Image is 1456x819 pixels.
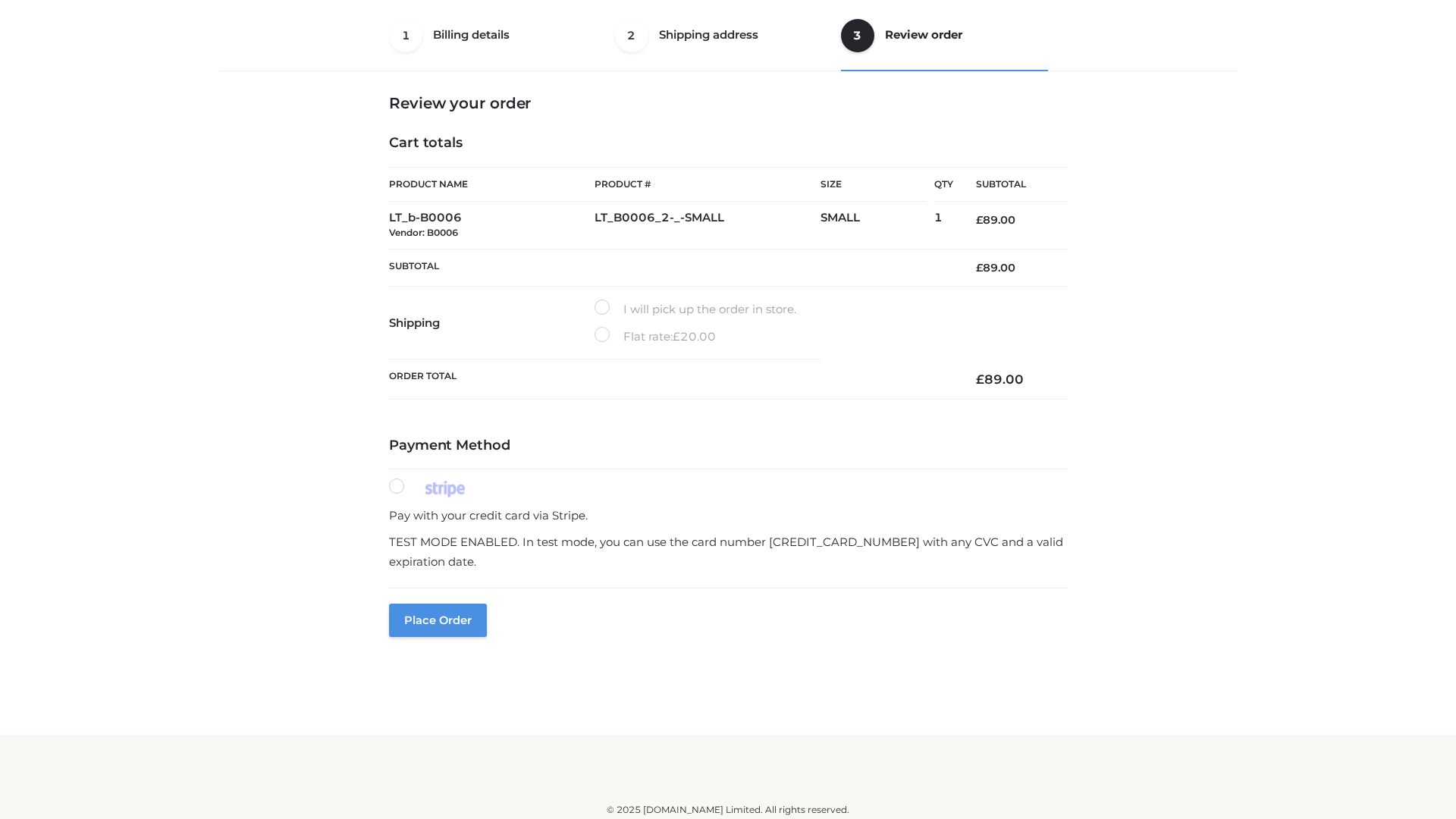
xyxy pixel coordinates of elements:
h3: Review your order [389,94,1067,112]
label: I will pick up the order in store. [595,300,796,319]
th: Subtotal [389,249,953,286]
bdi: 89.00 [976,261,1015,275]
th: Shipping [389,287,595,359]
bdi: 20.00 [673,329,716,344]
th: Subtotal [953,168,1067,202]
p: Pay with your credit card via Stripe. [389,506,1067,526]
bdi: 89.00 [976,372,1024,387]
span: £ [976,372,984,387]
span: £ [673,329,680,344]
button: Place order [389,604,487,637]
bdi: 89.00 [976,213,1015,227]
td: 1 [934,202,953,249]
td: SMALL [821,202,934,249]
th: Product Name [389,167,595,202]
th: Order Total [389,359,953,400]
small: Vendor: B0006 [389,227,458,238]
div: © 2025 [DOMAIN_NAME] Limited. All rights reserved. [225,802,1231,817]
p: TEST MODE ENABLED. In test mode, you can use the card number [CREDIT_CARD_NUMBER] with any CVC an... [389,532,1067,571]
h4: Payment Method [389,438,1067,454]
th: Product # [595,167,821,202]
label: Flat rate: [595,327,716,347]
td: LT_B0006_2-_-SMALL [595,202,821,249]
h4: Cart totals [389,135,1067,152]
th: Size [821,168,927,202]
span: £ [976,261,983,275]
span: £ [976,213,983,227]
td: LT_b-B0006 [389,202,595,249]
th: Qty [934,167,953,202]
